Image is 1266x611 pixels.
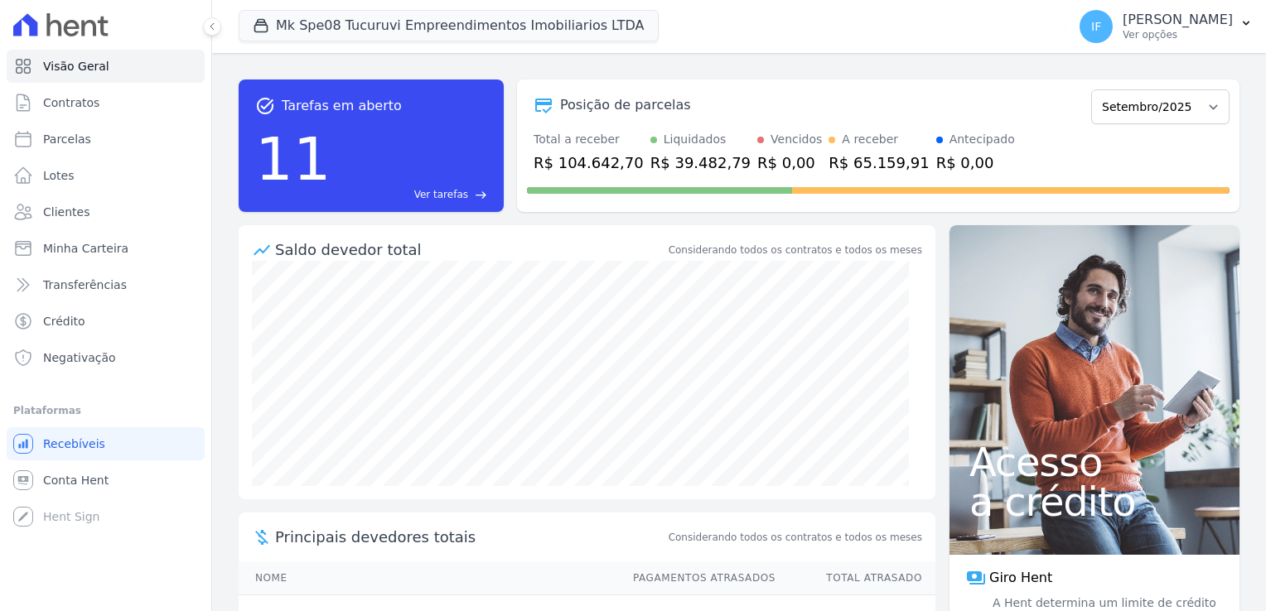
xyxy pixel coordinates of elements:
span: Lotes [43,167,75,184]
span: Principais devedores totais [275,526,665,548]
a: Clientes [7,195,205,229]
p: [PERSON_NAME] [1123,12,1233,28]
a: Visão Geral [7,50,205,83]
span: Minha Carteira [43,240,128,257]
p: Ver opções [1123,28,1233,41]
a: Ver tarefas east [338,187,487,202]
span: Recebíveis [43,435,105,452]
div: R$ 0,00 [757,152,822,174]
th: Total Atrasado [776,561,935,595]
div: R$ 104.642,70 [534,152,644,174]
div: Plataformas [13,401,198,421]
div: R$ 0,00 [936,152,1015,174]
span: IF [1091,21,1101,32]
span: task_alt [255,96,275,116]
div: Liquidados [664,131,727,148]
div: Posição de parcelas [560,95,691,115]
a: Transferências [7,268,205,301]
a: Lotes [7,159,205,192]
span: a crédito [969,482,1220,522]
a: Contratos [7,86,205,119]
span: Acesso [969,442,1220,482]
span: east [475,189,487,201]
span: Clientes [43,204,89,220]
span: Ver tarefas [414,187,468,202]
span: Parcelas [43,131,91,147]
span: Conta Hent [43,472,109,488]
span: Negativação [43,349,116,366]
div: R$ 39.482,79 [650,152,751,174]
th: Pagamentos Atrasados [617,561,776,595]
span: Transferências [43,277,127,293]
div: 11 [255,116,331,202]
a: Crédito [7,305,205,338]
span: Giro Hent [989,568,1052,588]
span: Considerando todos os contratos e todos os meses [669,530,922,545]
div: Antecipado [949,131,1015,148]
span: Contratos [43,94,99,111]
a: Conta Hent [7,464,205,497]
span: Visão Geral [43,58,109,75]
button: IF [PERSON_NAME] Ver opções [1066,3,1266,50]
a: Recebíveis [7,427,205,460]
button: Mk Spe08 Tucuruvi Empreendimentos Imobiliarios LTDA [239,10,659,41]
span: Crédito [43,313,85,330]
span: Tarefas em aberto [282,96,402,116]
th: Nome [239,561,617,595]
div: Total a receber [534,131,644,148]
div: A receber [842,131,898,148]
a: Negativação [7,341,205,374]
div: Saldo devedor total [275,238,665,261]
div: Vencidos [771,131,822,148]
a: Minha Carteira [7,232,205,265]
div: R$ 65.159,91 [829,152,929,174]
div: Considerando todos os contratos e todos os meses [669,243,922,257]
a: Parcelas [7,123,205,156]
